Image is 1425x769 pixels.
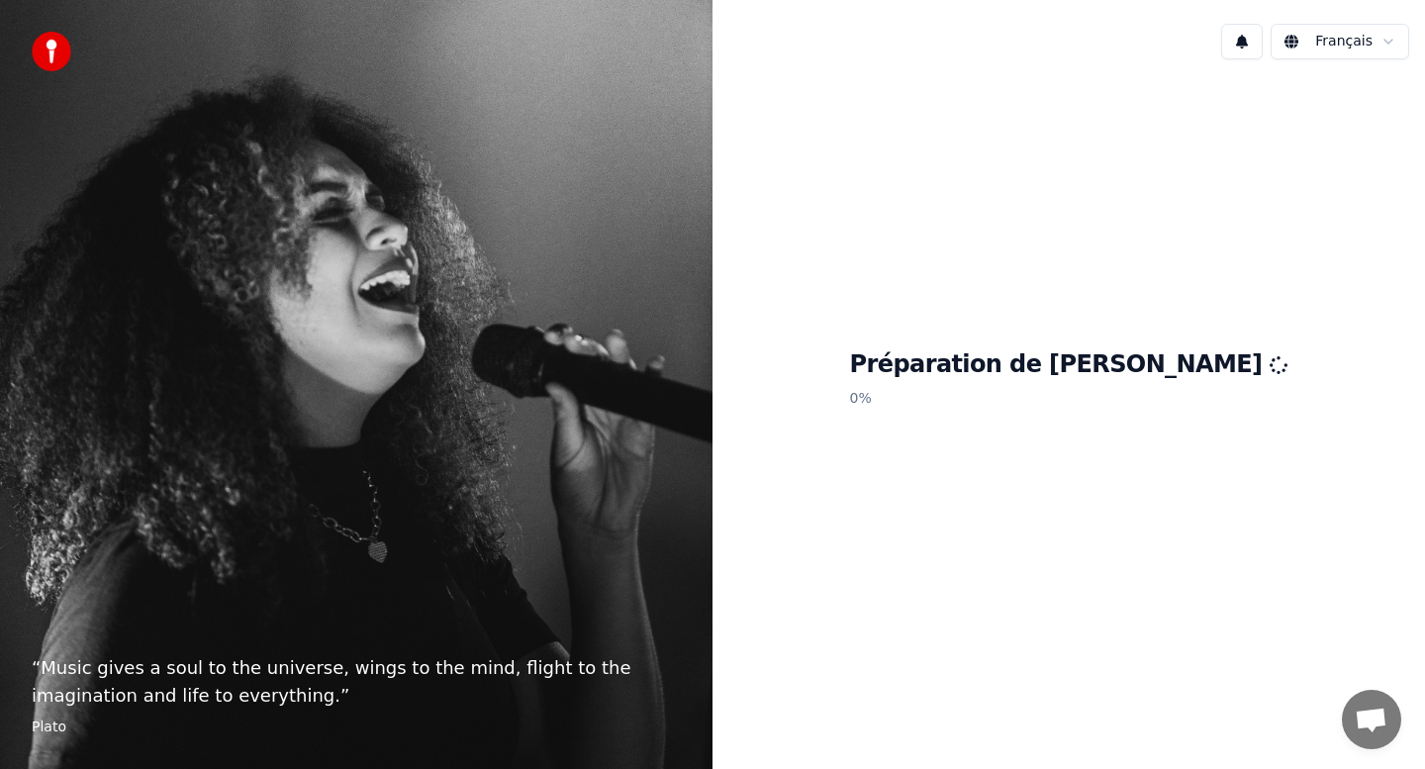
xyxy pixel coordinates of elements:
p: “ Music gives a soul to the universe, wings to the mind, flight to the imagination and life to ev... [32,654,681,710]
img: youka [32,32,71,71]
h1: Préparation de [PERSON_NAME] [850,349,1288,381]
div: Ouvrir le chat [1342,690,1401,749]
p: 0 % [850,381,1288,417]
footer: Plato [32,718,681,737]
